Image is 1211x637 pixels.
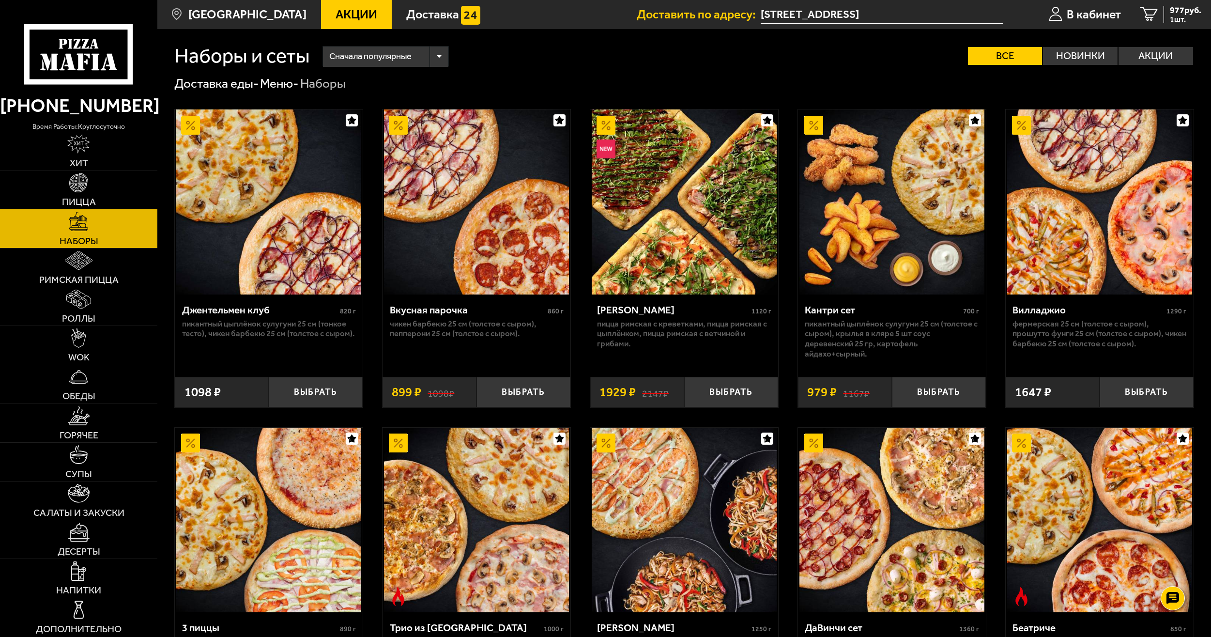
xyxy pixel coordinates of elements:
[188,8,307,20] span: [GEOGRAPHIC_DATA]
[1119,47,1193,65] label: Акции
[175,109,363,295] a: АкционныйДжентельмен клуб
[175,428,363,613] a: Акционный3 пиццы
[340,625,356,633] span: 890 г
[1012,587,1031,606] img: Острое блюдо
[176,428,361,613] img: 3 пиццы
[1007,428,1192,613] img: Беатриче
[182,304,337,316] div: Джентельмен клуб
[184,386,221,399] span: 1098 ₽
[68,353,90,362] span: WOK
[181,116,200,135] img: Акционный
[340,307,356,315] span: 820 г
[60,431,98,440] span: Горячее
[181,434,200,452] img: Акционный
[62,391,95,401] span: Обеды
[174,76,259,91] a: Доставка еды-
[799,109,984,295] img: Кантри сет
[1006,428,1194,613] a: АкционныйОстрое блюдоБеатриче
[1007,109,1192,295] img: Вилладжио
[182,622,337,634] div: 3 пиццы
[70,158,88,168] span: Хит
[60,236,98,246] span: Наборы
[428,386,454,399] s: 1098 ₽
[384,109,569,295] img: Вкусная парочка
[461,6,480,25] img: 15daf4d41897b9f0e9f617042186c801.svg
[1170,625,1186,633] span: 850 г
[1166,307,1186,315] span: 1290 г
[56,586,101,595] span: Напитки
[1012,622,1168,634] div: Беатриче
[476,377,570,408] button: Выбрать
[804,116,823,135] img: Акционный
[36,624,122,634] span: Дополнительно
[383,109,570,295] a: АкционныйВкусная парочка
[751,625,771,633] span: 1250 г
[963,307,979,315] span: 700 г
[174,46,310,66] h1: Наборы и сеты
[592,428,777,613] img: Вилла Капри
[383,428,570,613] a: АкционныйОстрое блюдоТрио из Рио
[804,434,823,452] img: Акционный
[390,304,545,316] div: Вкусная парочка
[637,8,761,20] span: Доставить по адресу:
[1170,16,1201,23] span: 1 шт.
[62,314,95,324] span: Роллы
[597,140,615,158] img: Новинка
[597,434,615,452] img: Акционный
[843,386,870,399] s: 1167 ₽
[761,6,1003,24] span: Ленинградская область, Всеволожский район, посёлок Бугры, Полевая улица, 4
[33,508,124,518] span: Салаты и закуски
[1100,377,1194,408] button: Выбрать
[599,386,636,399] span: 1929 ₽
[684,377,778,408] button: Выбрать
[892,377,986,408] button: Выбрать
[389,434,408,452] img: Акционный
[968,47,1042,65] label: Все
[1012,434,1031,452] img: Акционный
[807,386,837,399] span: 979 ₽
[329,45,412,69] span: Сначала популярные
[336,8,377,20] span: Акции
[590,428,778,613] a: АкционныйВилла Капри
[597,622,749,634] div: [PERSON_NAME]
[389,116,408,135] img: Акционный
[1067,8,1121,20] span: В кабинет
[1043,47,1118,65] label: Новинки
[597,116,615,135] img: Акционный
[798,109,986,295] a: АкционныйКантри сет
[805,622,956,634] div: ДаВинчи сет
[176,109,361,295] img: Джентельмен клуб
[1015,386,1051,399] span: 1647 ₽
[1012,319,1186,349] p: Фермерская 25 см (толстое с сыром), Прошутто Фунги 25 см (толстое с сыром), Чикен Барбекю 25 см (...
[798,428,986,613] a: АкционныйДаВинчи сет
[592,109,777,295] img: Мама Миа
[799,428,984,613] img: ДаВинчи сет
[392,386,421,399] span: 899 ₽
[39,275,119,285] span: Римская пицца
[390,622,541,634] div: Трио из [GEOGRAPHIC_DATA]
[642,386,669,399] s: 2147 ₽
[751,307,771,315] span: 1120 г
[597,319,771,349] p: Пицца Римская с креветками, Пицца Римская с цыплёнком, Пицца Римская с ветчиной и грибами.
[260,76,298,91] a: Меню-
[384,428,569,613] img: Трио из Рио
[389,587,408,606] img: Острое блюдо
[590,109,778,295] a: АкционныйНовинкаМама Миа
[1006,109,1194,295] a: АкционныйВилладжио
[597,304,749,316] div: [PERSON_NAME]
[390,319,564,339] p: Чикен Барбекю 25 см (толстое с сыром), Пепперони 25 см (толстое с сыром).
[761,6,1003,24] input: Ваш адрес доставки
[805,304,960,316] div: Кантри сет
[544,625,564,633] span: 1000 г
[1170,6,1201,15] span: 977 руб.
[805,319,979,359] p: Пикантный цыплёнок сулугуни 25 см (толстое с сыром), крылья в кляре 5 шт соус деревенский 25 гр, ...
[182,319,356,339] p: Пикантный цыплёнок сулугуни 25 см (тонкое тесто), Чикен Барбекю 25 см (толстое с сыром).
[269,377,363,408] button: Выбрать
[58,547,100,557] span: Десерты
[959,625,979,633] span: 1360 г
[406,8,459,20] span: Доставка
[548,307,564,315] span: 860 г
[1012,116,1031,135] img: Акционный
[1012,304,1164,316] div: Вилладжио
[65,469,92,479] span: Супы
